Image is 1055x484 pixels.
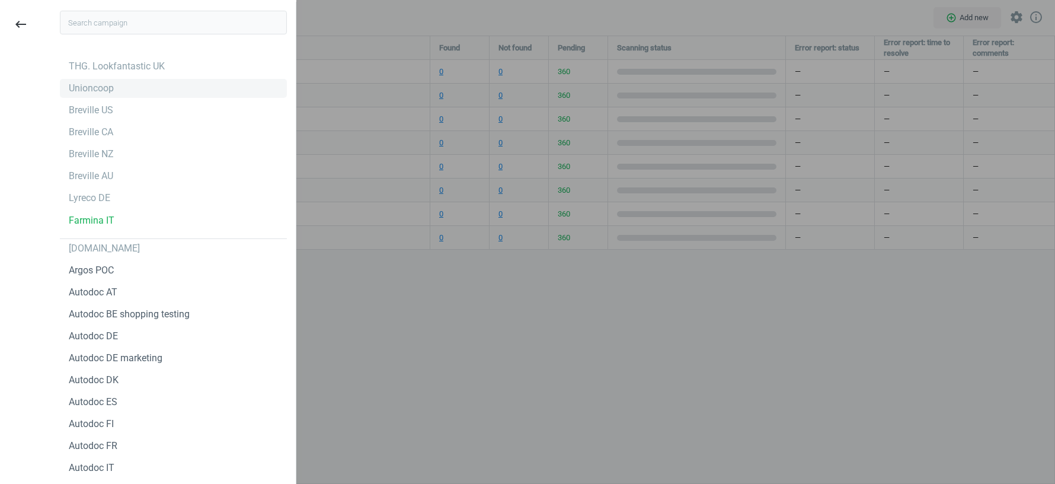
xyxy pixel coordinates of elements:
[69,192,110,205] div: Lyreco DE
[69,82,114,95] div: Unioncoop
[69,308,190,321] div: Autodoc BE shopping testing
[69,440,117,453] div: Autodoc FR
[69,242,140,255] div: [DOMAIN_NAME]
[69,148,114,161] div: Breville NZ
[69,60,165,73] div: THG. Lookfantastic UK
[69,352,162,365] div: Autodoc DE marketing
[69,126,113,139] div: Breville CA
[69,264,114,277] div: Argos POC
[60,11,287,34] input: Search campaign
[69,286,117,299] div: Autodoc AT
[14,17,28,31] i: keyboard_backspace
[69,214,114,227] div: Farmina IT
[69,396,117,409] div: Autodoc ES
[7,11,34,39] button: keyboard_backspace
[69,170,113,183] div: Breville AU
[69,104,113,117] div: Breville US
[69,418,114,431] div: Autodoc FI
[69,461,114,475] div: Autodoc IT
[69,374,119,387] div: Autodoc DK
[69,330,118,343] div: Autodoc DE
